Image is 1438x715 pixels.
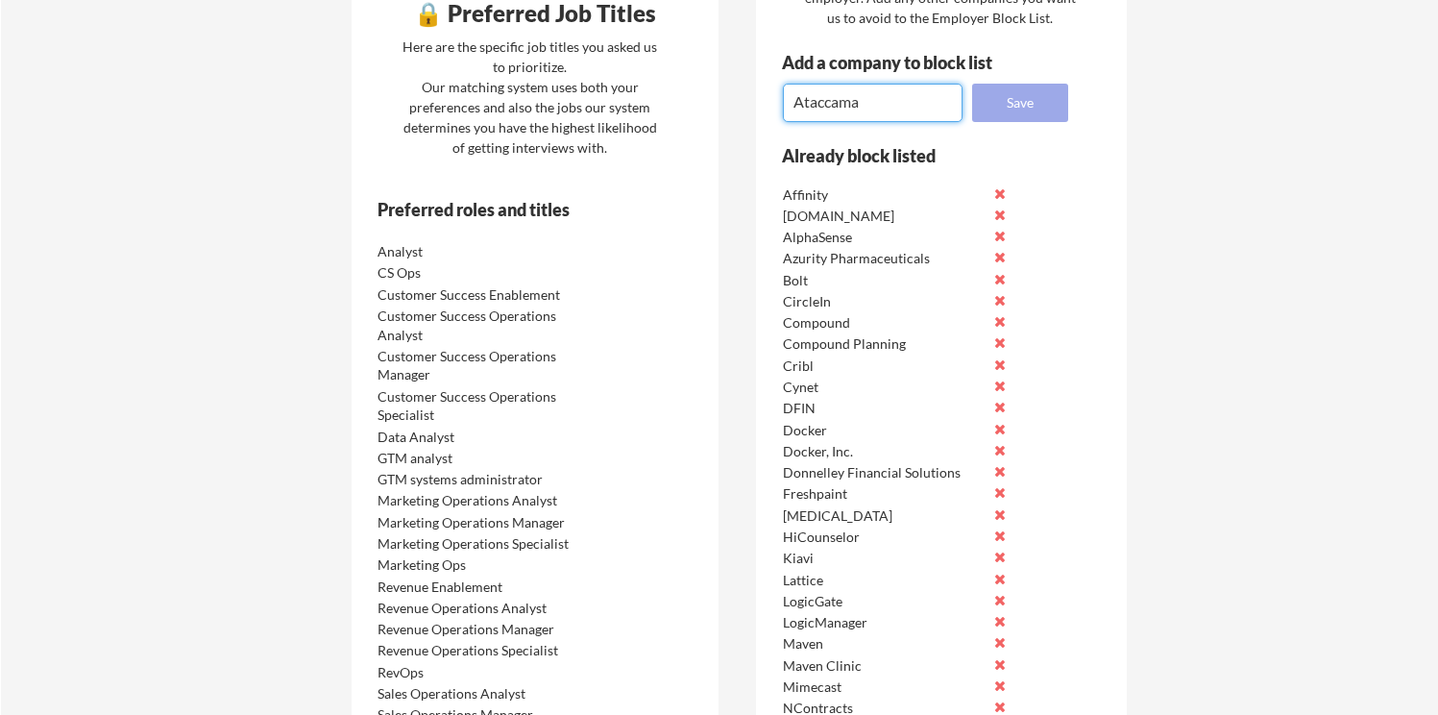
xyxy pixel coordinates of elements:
[378,263,580,283] div: CS Ops
[378,578,580,597] div: Revenue Enablement
[783,334,986,354] div: Compound Planning
[783,506,986,526] div: [MEDICAL_DATA]
[378,347,580,384] div: Customer Success Operations Manager
[378,428,580,447] div: Data Analyst
[783,549,986,568] div: Kiavi
[378,449,580,468] div: GTM analyst
[378,387,580,425] div: Customer Success Operations Specialist
[783,592,986,611] div: LogicGate
[783,613,986,632] div: LogicManager
[378,555,580,575] div: Marketing Ops
[378,641,580,660] div: Revenue Operations Specialist
[783,528,986,547] div: HiCounselor
[782,54,1022,71] div: Add a company to block list
[972,84,1068,122] button: Save
[783,678,986,697] div: Mimecast
[783,463,986,482] div: Donnelley Financial Solutions
[783,313,986,333] div: Compound
[782,147,1042,164] div: Already block listed
[378,201,639,218] div: Preferred roles and titles
[378,491,580,510] div: Marketing Operations Analyst
[378,684,580,703] div: Sales Operations Analyst
[783,185,986,205] div: Affinity
[783,357,986,376] div: Cribl
[783,634,986,653] div: Maven
[783,571,986,590] div: Lattice
[783,378,986,397] div: Cynet
[783,292,986,311] div: CircleIn
[378,620,580,639] div: Revenue Operations Manager
[356,2,714,25] div: 🔒 Preferred Job Titles
[378,663,580,682] div: RevOps
[378,513,580,532] div: Marketing Operations Manager
[378,307,580,344] div: Customer Success Operations Analyst
[398,37,662,158] div: Here are the specific job titles you asked us to prioritize. Our matching system uses both your p...
[378,285,580,305] div: Customer Success Enablement
[378,470,580,489] div: GTM systems administrator
[378,599,580,618] div: Revenue Operations Analyst
[783,271,986,290] div: Bolt
[783,228,986,247] div: AlphaSense
[783,421,986,440] div: Docker
[783,249,986,268] div: Azurity Pharmaceuticals
[783,656,986,676] div: Maven Clinic
[783,207,986,226] div: [DOMAIN_NAME]
[378,242,580,261] div: Analyst
[783,484,986,504] div: Freshpaint
[783,399,986,418] div: DFIN
[378,534,580,554] div: Marketing Operations Specialist
[783,442,986,461] div: Docker, Inc.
